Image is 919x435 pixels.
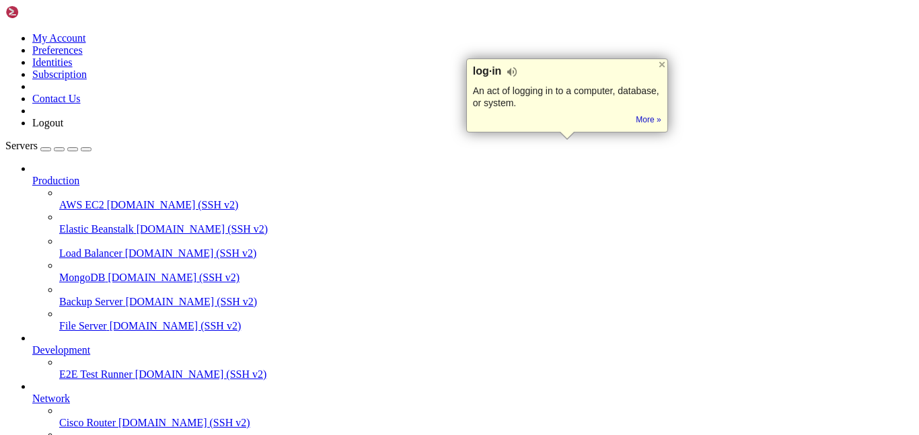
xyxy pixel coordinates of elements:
[32,32,86,44] a: My Account
[59,211,914,235] li: Elastic Beanstalk [DOMAIN_NAME] (SSH v2)
[32,393,914,405] a: Network
[135,368,267,380] span: [DOMAIN_NAME] (SSH v2)
[107,199,239,210] span: [DOMAIN_NAME] (SSH v2)
[125,247,257,259] span: [DOMAIN_NAME] (SSH v2)
[59,284,914,308] li: Backup Server [DOMAIN_NAME] (SSH v2)
[5,5,83,19] img: Shellngn
[59,320,107,331] span: File Server
[59,320,914,332] a: File Server [DOMAIN_NAME] (SSH v2)
[59,223,134,235] span: Elastic Beanstalk
[59,199,914,211] a: AWS EC2 [DOMAIN_NAME] (SSH v2)
[59,368,914,381] a: E2E Test Runner [DOMAIN_NAME] (SSH v2)
[32,175,914,187] a: Production
[59,417,914,429] a: Cisco Router [DOMAIN_NAME] (SSH v2)
[59,417,116,428] span: Cisco Router
[59,199,104,210] span: AWS EC2
[32,117,63,128] a: Logout
[32,332,914,381] li: Development
[59,247,914,260] a: Load Balancer [DOMAIN_NAME] (SSH v2)
[59,272,105,283] span: MongoDB
[32,344,914,356] a: Development
[59,272,914,284] a: MongoDB [DOMAIN_NAME] (SSH v2)
[32,56,73,68] a: Identities
[32,393,70,404] span: Network
[137,223,268,235] span: [DOMAIN_NAME] (SSH v2)
[59,296,914,308] a: Backup Server [DOMAIN_NAME] (SSH v2)
[5,140,91,151] a: Servers
[110,320,242,331] span: [DOMAIN_NAME] (SSH v2)
[59,187,914,211] li: AWS EC2 [DOMAIN_NAME] (SSH v2)
[59,308,914,332] li: File Server [DOMAIN_NAME] (SSH v2)
[108,272,240,283] span: [DOMAIN_NAME] (SSH v2)
[59,235,914,260] li: Load Balancer [DOMAIN_NAME] (SSH v2)
[32,163,914,332] li: Production
[59,223,914,235] a: Elastic Beanstalk [DOMAIN_NAME] (SSH v2)
[59,356,914,381] li: E2E Test Runner [DOMAIN_NAME] (SSH v2)
[59,296,123,307] span: Backup Server
[59,260,914,284] li: MongoDB [DOMAIN_NAME] (SSH v2)
[32,344,90,356] span: Development
[32,69,87,80] a: Subscription
[32,44,83,56] a: Preferences
[5,140,38,151] span: Servers
[59,368,133,380] span: E2E Test Runner
[32,175,79,186] span: Production
[118,417,250,428] span: [DOMAIN_NAME] (SSH v2)
[59,247,122,259] span: Load Balancer
[59,405,914,429] li: Cisco Router [DOMAIN_NAME] (SSH v2)
[126,296,258,307] span: [DOMAIN_NAME] (SSH v2)
[32,93,81,104] a: Contact Us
